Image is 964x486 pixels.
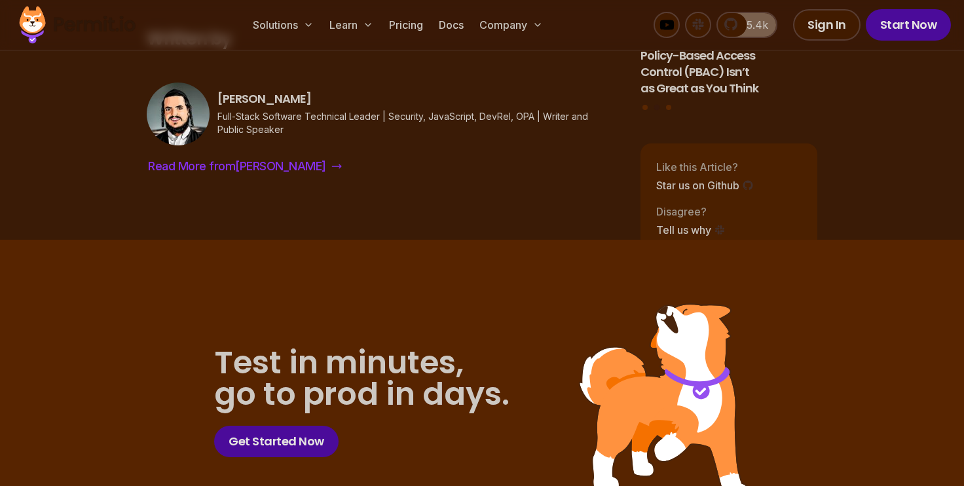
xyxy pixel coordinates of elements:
a: Star us on Github [656,178,754,193]
button: Company [474,12,548,38]
a: Start Now [866,9,952,41]
a: Sign In [793,9,861,41]
h3: [PERSON_NAME] [217,91,620,107]
h2: go to prod in days. [214,347,510,410]
p: Like this Article? [656,159,754,175]
img: Gabriel L. Manor [147,83,210,145]
p: Disagree? [656,204,726,219]
span: Test in minutes, [214,347,510,379]
span: 5.4k [739,17,768,33]
span: Read More from [PERSON_NAME] [148,157,326,176]
a: Docs [434,12,469,38]
button: Go to slide 2 [654,104,660,110]
a: Read More from[PERSON_NAME] [147,156,343,177]
img: Permit logo [13,3,141,47]
button: Go to slide 1 [642,105,648,110]
button: Go to slide 3 [666,105,671,110]
button: Learn [324,12,379,38]
button: Solutions [248,12,319,38]
p: Full-Stack Software Technical Leader | Security, JavaScript, DevRel, OPA | Writer and Public Speaker [217,110,620,136]
a: 5.4k [716,12,777,38]
a: Tell us why [656,222,726,238]
h3: Policy-Based Access Control (PBAC) Isn’t as Great as You Think [640,48,817,96]
a: Pricing [384,12,428,38]
a: Get Started Now [214,426,339,457]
